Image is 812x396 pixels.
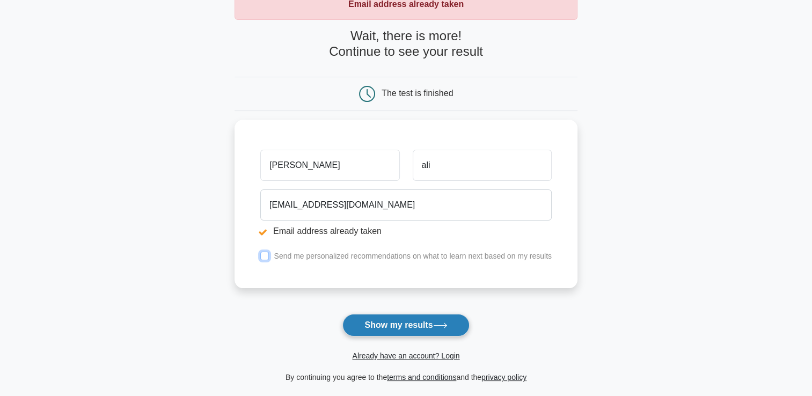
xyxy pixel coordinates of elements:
[382,89,453,98] div: The test is finished
[342,314,469,336] button: Show my results
[481,373,526,382] a: privacy policy
[352,351,459,360] a: Already have an account? Login
[260,150,399,181] input: First name
[387,373,456,382] a: terms and conditions
[228,371,584,384] div: By continuing you agree to the and the
[413,150,552,181] input: Last name
[260,225,552,238] li: Email address already taken
[235,28,577,60] h4: Wait, there is more! Continue to see your result
[260,189,552,221] input: Email
[274,252,552,260] label: Send me personalized recommendations on what to learn next based on my results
